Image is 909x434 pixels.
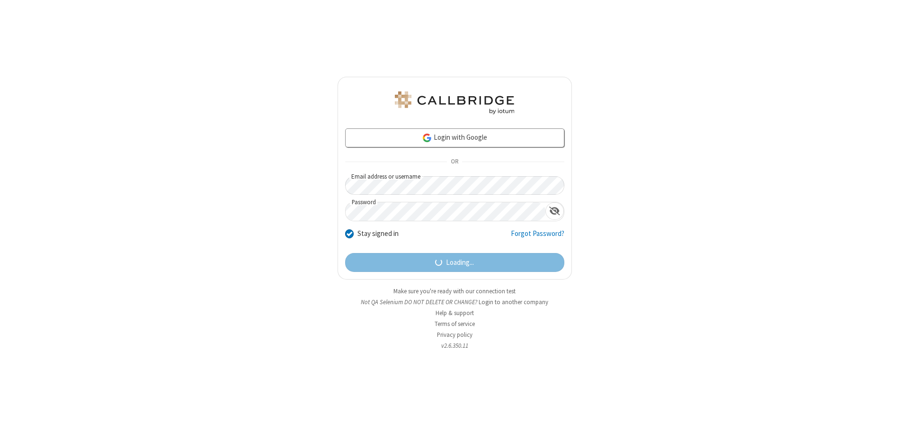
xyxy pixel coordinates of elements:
button: Login to another company [479,298,548,307]
div: Show password [545,202,564,220]
a: Login with Google [345,128,564,147]
a: Terms of service [435,320,475,328]
button: Loading... [345,253,564,272]
li: v2.6.350.11 [338,341,572,350]
span: OR [447,155,462,169]
a: Privacy policy [437,331,472,339]
a: Help & support [436,309,474,317]
a: Forgot Password? [511,228,564,246]
input: Password [346,202,545,221]
label: Stay signed in [357,228,399,239]
img: QA Selenium DO NOT DELETE OR CHANGE [393,91,516,114]
a: Make sure you're ready with our connection test [393,287,516,295]
img: google-icon.png [422,133,432,143]
li: Not QA Selenium DO NOT DELETE OR CHANGE? [338,298,572,307]
span: Loading... [446,257,474,268]
input: Email address or username [345,176,564,195]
